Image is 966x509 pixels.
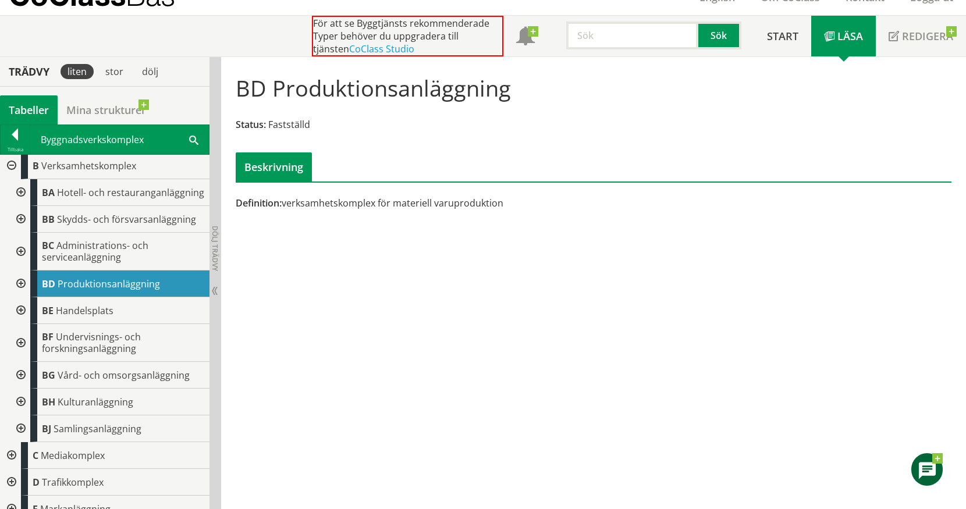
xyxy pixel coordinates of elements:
[698,22,741,49] button: Sök
[33,449,38,462] span: C
[312,16,503,56] div: För att se Byggtjänsts rekommenderade Typer behöver du uppgradera till tjänsten
[42,330,141,355] span: Undervisnings- och forskningsanläggning
[98,64,130,79] div: stor
[42,396,55,408] span: BH
[189,133,198,145] span: Sök i tabellen
[876,16,966,56] a: Redigera
[42,304,54,317] span: BE
[42,369,55,382] span: BG
[33,159,39,172] span: B
[236,75,511,101] h1: BD Produktionsanläggning
[767,29,798,43] span: Start
[9,297,209,324] div: Gå till informationssidan för CoClass Studio
[1,145,30,154] div: Tillbaka
[57,186,204,199] span: Hotell- och restauranganläggning
[902,29,953,43] span: Redigera
[30,125,209,154] div: Byggnadsverkskomplex
[9,233,209,270] div: Gå till informationssidan för CoClass Studio
[58,277,160,290] span: Produktionsanläggning
[236,197,282,209] span: Definition:
[9,415,209,442] div: Gå till informationssidan för CoClass Studio
[42,213,55,226] span: BB
[61,64,94,79] div: liten
[57,213,196,226] span: Skydds- och försvarsanläggning
[9,324,209,362] div: Gå till informationssidan för CoClass Studio
[42,422,51,435] span: BJ
[811,16,876,56] a: Läsa
[236,152,312,181] div: Beskrivning
[56,304,113,317] span: Handelsplats
[9,389,209,415] div: Gå till informationssidan för CoClass Studio
[42,277,55,290] span: BD
[9,270,209,297] div: Gå till informationssidan för CoClass Studio
[42,186,55,199] span: BA
[210,226,220,271] span: Dölj trädvy
[42,239,54,252] span: BC
[33,476,40,489] span: D
[41,449,105,462] span: Mediakomplex
[9,179,209,206] div: Gå till informationssidan för CoClass Studio
[58,369,190,382] span: Vård- och omsorgsanläggning
[236,197,706,209] div: verksamhetskomplex för materiell varuproduktion
[2,65,56,78] div: Trädvy
[41,159,136,172] span: Verksamhetskomplex
[516,28,535,47] span: Notifikationer
[9,206,209,233] div: Gå till informationssidan för CoClass Studio
[349,42,414,55] a: CoClass Studio
[58,396,133,408] span: Kulturanläggning
[42,476,104,489] span: Trafikkomplex
[566,22,698,49] input: Sök
[58,95,155,124] a: Mina strukturer
[54,422,141,435] span: Samlingsanläggning
[837,29,863,43] span: Läsa
[135,64,165,79] div: dölj
[754,16,811,56] a: Start
[268,118,310,131] span: Fastställd
[9,362,209,389] div: Gå till informationssidan för CoClass Studio
[42,330,54,343] span: BF
[236,118,266,131] span: Status:
[42,239,148,264] span: Administrations- och serviceanläggning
